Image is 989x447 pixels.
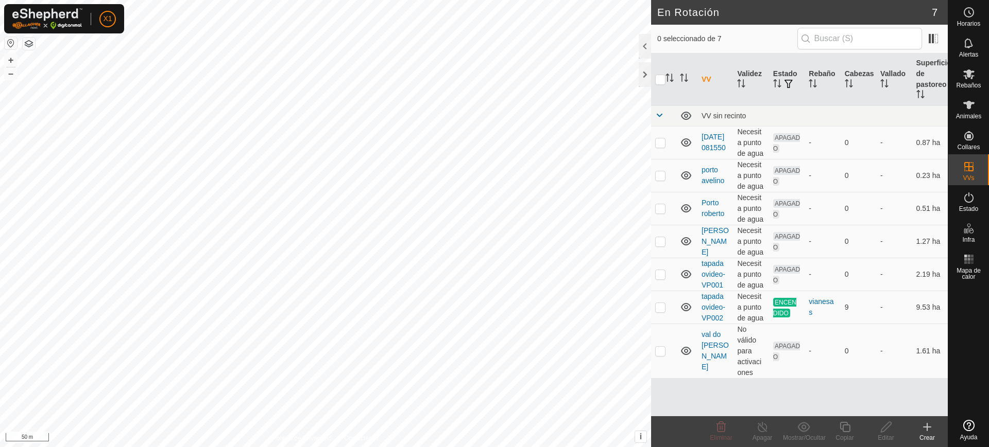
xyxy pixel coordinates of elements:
[912,291,948,324] td: 9.53 ha
[733,126,769,159] td: Necesita punto de agua
[773,232,800,252] span: APAGADO
[957,20,980,27] font: Horarios
[769,53,805,106] th: Estado
[907,433,948,442] div: Crear
[702,133,726,152] a: [DATE] 081550
[809,269,836,280] div: -
[841,291,876,324] td: 9
[733,159,769,192] td: Necesita punto de agua
[880,81,889,89] p-sorticon: Activar para ordenar
[344,434,379,443] a: Contáctenos
[809,170,836,181] div: -
[805,53,840,106] th: Rebaño
[773,81,781,89] p-sorticon: Activar para ordenar
[963,175,974,181] span: VVs
[697,53,733,106] th: VV
[824,433,865,442] div: Copiar
[876,159,912,192] td: -
[957,144,980,150] span: Collares
[657,33,797,44] span: 0 seleccionado de 7
[841,192,876,225] td: 0
[733,192,769,225] td: Necesita punto de agua
[841,324,876,378] td: 0
[773,166,800,186] span: APAGADO
[912,258,948,291] td: 2.19 ha
[962,237,975,243] span: Infra
[948,416,989,444] a: Ayuda
[702,330,729,371] a: val do [PERSON_NAME]
[841,53,876,106] th: Cabezas
[876,53,912,106] th: Vallado
[783,433,824,442] div: Mostrar/Ocultar
[912,192,948,225] td: 0.51 ha
[912,126,948,159] td: 0.87 ha
[797,28,922,49] input: Buscar (S)
[773,133,800,153] span: APAGADO
[957,267,981,280] font: Mapa de calor
[702,259,725,289] a: tapada ovideo-VP001
[956,82,981,88] span: Rebaños
[773,265,800,284] span: APAGADO
[841,225,876,258] td: 0
[702,199,724,218] a: Porto roberto
[103,14,112,23] font: X1
[733,291,769,324] td: Necesita punto de agua
[912,53,948,106] th: Superficie de pastoreo
[737,81,745,89] p-sorticon: Activar para ordenar
[272,434,332,443] a: Política de Privacidad
[912,225,948,258] td: 1.27 ha
[959,51,978,58] span: Alertas
[733,324,769,378] td: No válido para activaciones
[773,199,800,219] span: APAGADO
[809,236,836,247] div: -
[5,37,17,49] button: Restablecer Mapa
[23,38,35,50] button: Capas del Mapa
[841,126,876,159] td: 0
[773,298,796,317] span: ENCENDIDO
[876,291,912,324] td: -
[733,53,769,106] th: Validez
[865,433,907,442] div: Editar
[710,434,732,441] span: Eliminar
[916,92,925,100] p-sorticon: Activar para ordenar
[956,113,981,119] span: Animales
[809,203,836,214] div: -
[876,324,912,378] td: -
[702,226,729,256] a: [PERSON_NAME]
[640,432,642,441] span: i
[809,346,836,356] div: -
[702,112,944,120] div: VV sin recinto
[733,225,769,258] td: Necesita punto de agua
[912,159,948,192] td: 0.23 ha
[809,81,817,89] p-sorticon: Activar para ordenar
[773,342,800,361] span: APAGADO
[876,225,912,258] td: -
[876,258,912,291] td: -
[702,292,725,322] a: tapada ovideo-VP002
[841,159,876,192] td: 0
[666,75,674,83] p-sorticon: Activar para ordenar
[733,258,769,291] td: Necesita punto de agua
[702,166,724,185] a: porto avelino
[742,433,783,442] div: Apagar
[5,67,17,80] button: –
[876,192,912,225] td: -
[12,8,82,29] img: Logotipo de Gallagher
[932,5,937,20] span: 7
[657,6,932,19] h2: En Rotación
[876,126,912,159] td: -
[635,431,646,442] button: i
[841,258,876,291] td: 0
[809,296,836,318] div: vianesas
[960,434,978,440] span: Ayuda
[5,54,17,66] button: +
[912,324,948,378] td: 1.61 ha
[959,206,978,212] span: Estado
[845,81,853,89] p-sorticon: Activar para ordenar
[809,137,836,148] div: -
[680,75,688,83] p-sorticon: Activar para ordenar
